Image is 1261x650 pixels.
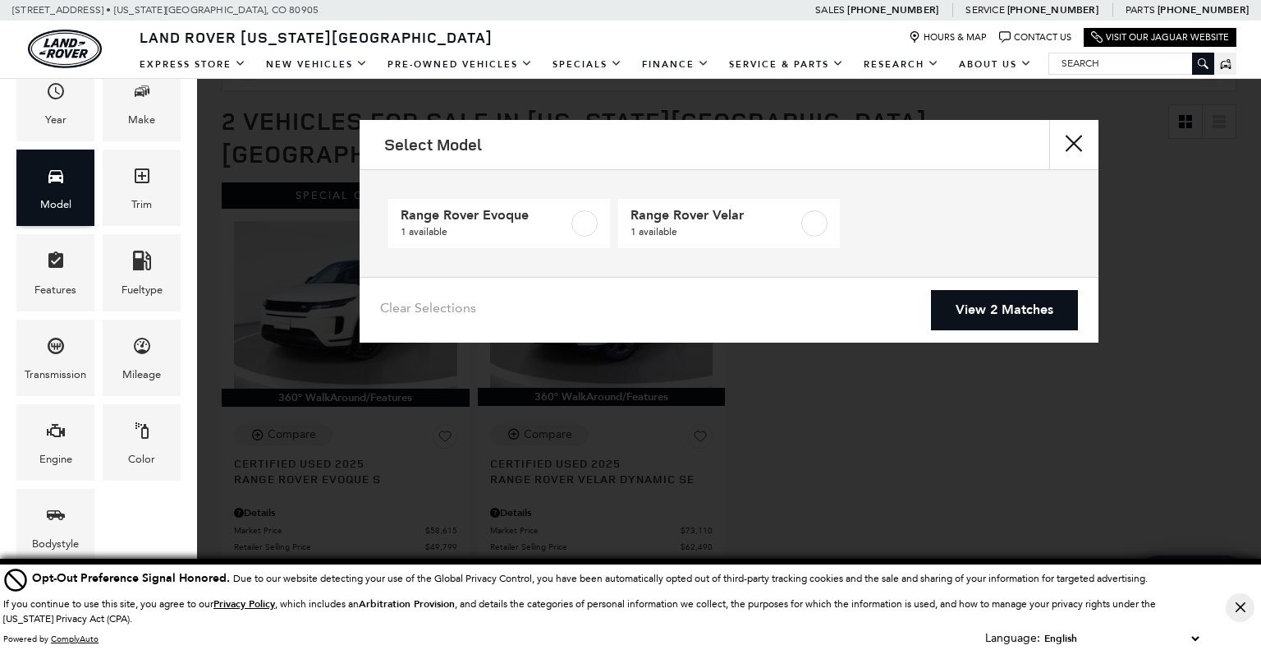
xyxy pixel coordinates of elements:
[3,634,99,644] div: Powered by
[632,50,719,79] a: Finance
[12,4,319,16] a: [STREET_ADDRESS] • [US_STATE][GEOGRAPHIC_DATA], CO 80905
[132,332,152,366] span: Mileage
[103,404,181,481] div: ColorColor
[103,320,181,396] div: MileageMileage
[213,598,275,610] a: Privacy Policy
[719,50,854,79] a: Service & Parts
[128,450,155,468] div: Color
[401,224,568,240] span: 1 available
[46,247,66,280] span: Features
[931,290,1078,330] a: View 2 Matches
[543,50,632,79] a: Specials
[32,570,233,586] span: Opt-Out Preference Signal Honored .
[122,281,163,299] div: Fueltype
[28,30,102,68] a: land-rover
[815,4,845,16] span: Sales
[140,27,493,47] span: Land Rover [US_STATE][GEOGRAPHIC_DATA]
[46,501,66,535] span: Bodystyle
[46,77,66,111] span: Year
[131,196,152,214] div: Trim
[1007,3,1098,16] a: [PHONE_NUMBER]
[39,450,72,468] div: Engine
[1049,120,1098,169] button: close
[103,65,181,141] div: MakeMake
[128,111,155,129] div: Make
[359,597,455,611] strong: Arbitration Provision
[1158,3,1249,16] a: [PHONE_NUMBER]
[630,224,798,240] span: 1 available
[1040,630,1203,647] select: Language Select
[1126,4,1155,16] span: Parts
[16,65,94,141] div: YearYear
[1226,593,1254,622] button: Close Button
[1049,53,1213,73] input: Search
[3,598,1156,625] p: If you continue to use this site, you agree to our , which includes an , and details the categori...
[213,597,275,611] u: Privacy Policy
[380,300,476,320] a: Clear Selections
[384,136,482,154] h2: Select Model
[909,31,987,44] a: Hours & Map
[46,332,66,366] span: Transmission
[16,404,94,481] div: EngineEngine
[16,320,94,396] div: TransmissionTransmission
[1136,555,1249,601] a: Chat Live
[25,366,86,384] div: Transmission
[630,207,798,224] span: Range Rover Velar
[256,50,378,79] a: New Vehicles
[1091,31,1229,44] a: Visit Our Jaguar Website
[32,535,79,553] div: Bodystyle
[45,111,66,129] div: Year
[16,489,94,565] div: BodystyleBodystyle
[28,30,102,68] img: Land Rover
[854,50,949,79] a: Research
[46,417,66,450] span: Engine
[965,4,1004,16] span: Service
[122,366,161,384] div: Mileage
[32,569,1148,587] div: Due to our website detecting your use of the Global Privacy Control, you have been automatically ...
[40,196,71,214] div: Model
[16,234,94,311] div: FeaturesFeatures
[999,31,1071,44] a: Contact Us
[34,281,76,299] div: Features
[949,50,1042,79] a: About Us
[388,199,610,248] a: Range Rover Evoque1 available
[132,77,152,111] span: Make
[16,150,94,226] div: ModelModel
[132,247,152,280] span: Fueltype
[46,162,66,196] span: Model
[132,417,152,450] span: Color
[132,162,152,196] span: Trim
[103,234,181,311] div: FueltypeFueltype
[378,50,543,79] a: Pre-Owned Vehicles
[130,27,502,47] a: Land Rover [US_STATE][GEOGRAPHIC_DATA]
[130,50,1042,79] nav: Main Navigation
[618,199,840,248] a: Range Rover Velar1 available
[130,50,256,79] a: EXPRESS STORE
[51,634,99,644] a: ComplyAuto
[401,207,568,224] span: Range Rover Evoque
[847,3,938,16] a: [PHONE_NUMBER]
[985,633,1040,644] div: Language:
[103,150,181,226] div: TrimTrim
